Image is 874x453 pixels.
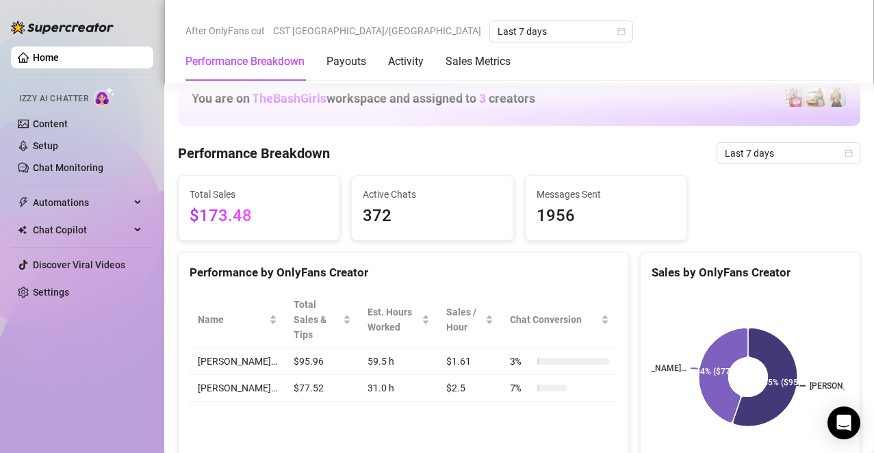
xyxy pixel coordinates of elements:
img: Chat Copilot [18,225,27,235]
div: Activity [388,53,424,70]
span: Izzy AI Chatter [19,92,88,105]
th: Sales / Hour [438,292,502,348]
img: logo-BBDzfeDw.svg [11,21,114,34]
span: 3 % [510,354,532,369]
span: 3 [479,91,486,105]
span: Automations [33,192,130,213]
span: 372 [363,203,502,229]
td: 31.0 h [359,375,438,402]
a: Home [33,52,59,63]
td: $95.96 [285,348,359,375]
a: Chat Monitoring [33,162,103,173]
div: Est. Hours Worked [368,305,419,335]
span: Messages Sent [537,187,676,202]
img: Emili [786,88,805,107]
span: Total Sales & Tips [294,297,340,342]
div: Open Intercom Messenger [827,406,860,439]
div: Performance Breakdown [185,53,305,70]
td: $1.61 [438,348,502,375]
div: Payouts [326,53,366,70]
span: Last 7 days [498,21,625,42]
a: Setup [33,140,58,151]
span: Total Sales [190,187,329,202]
text: [PERSON_NAME]… [618,363,686,373]
td: [PERSON_NAME]… [190,375,285,402]
a: Discover Viral Videos [33,259,125,270]
td: $2.5 [438,375,502,402]
span: thunderbolt [18,197,29,208]
img: AI Chatter [94,87,115,107]
td: $77.52 [285,375,359,402]
span: Last 7 days [725,143,852,164]
img: BernadetteTur [827,88,846,107]
span: calendar [845,149,853,157]
span: $173.48 [190,203,329,229]
span: Name [198,312,266,327]
span: 1956 [537,203,676,229]
span: Chat Copilot [33,219,130,241]
img: Daniela [806,88,825,107]
a: Content [33,118,68,129]
div: Sales Metrics [446,53,511,70]
th: Name [190,292,285,348]
div: Performance by OnlyFans Creator [190,263,617,282]
th: Chat Conversion [502,292,617,348]
span: Sales / Hour [446,305,483,335]
span: Chat Conversion [510,312,598,327]
th: Total Sales & Tips [285,292,359,348]
span: calendar [617,27,626,36]
h1: You are on workspace and assigned to creators [192,91,535,106]
a: Settings [33,287,69,298]
div: Sales by OnlyFans Creator [652,263,849,282]
td: [PERSON_NAME]… [190,348,285,375]
span: After OnlyFans cut [185,21,265,41]
span: TheBashGirls [252,91,326,105]
span: CST [GEOGRAPHIC_DATA]/[GEOGRAPHIC_DATA] [273,21,481,41]
span: 7 % [510,380,532,396]
td: 59.5 h [359,348,438,375]
h4: Performance Breakdown [178,144,330,163]
span: Active Chats [363,187,502,202]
